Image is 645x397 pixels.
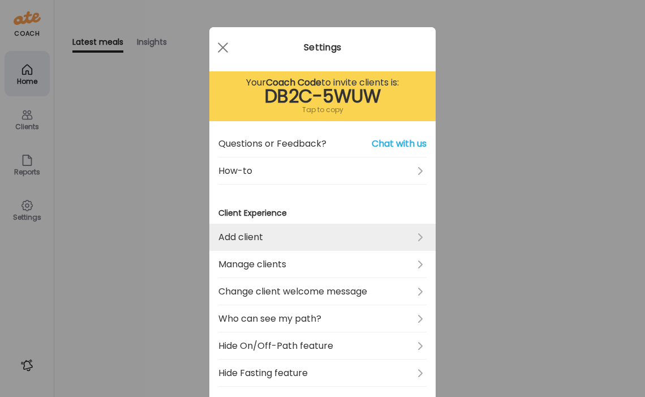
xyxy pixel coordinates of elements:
[218,89,427,103] div: DB2C-5WUW
[218,207,427,219] h3: Client Experience
[218,305,427,332] a: Who can see my path?
[218,332,427,360] a: Hide On/Off-Path feature
[218,251,427,278] a: Manage clients
[266,76,321,89] b: Coach Code
[209,41,436,54] div: Settings
[218,157,427,185] a: How-to
[218,360,427,387] a: Hide Fasting feature
[218,103,427,117] div: Tap to copy
[218,76,427,89] div: Your to invite clients is:
[372,137,427,151] span: Chat with us
[218,130,427,157] a: Questions or Feedback?Chat with us
[218,224,427,251] a: Add client
[218,278,427,305] a: Change client welcome message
